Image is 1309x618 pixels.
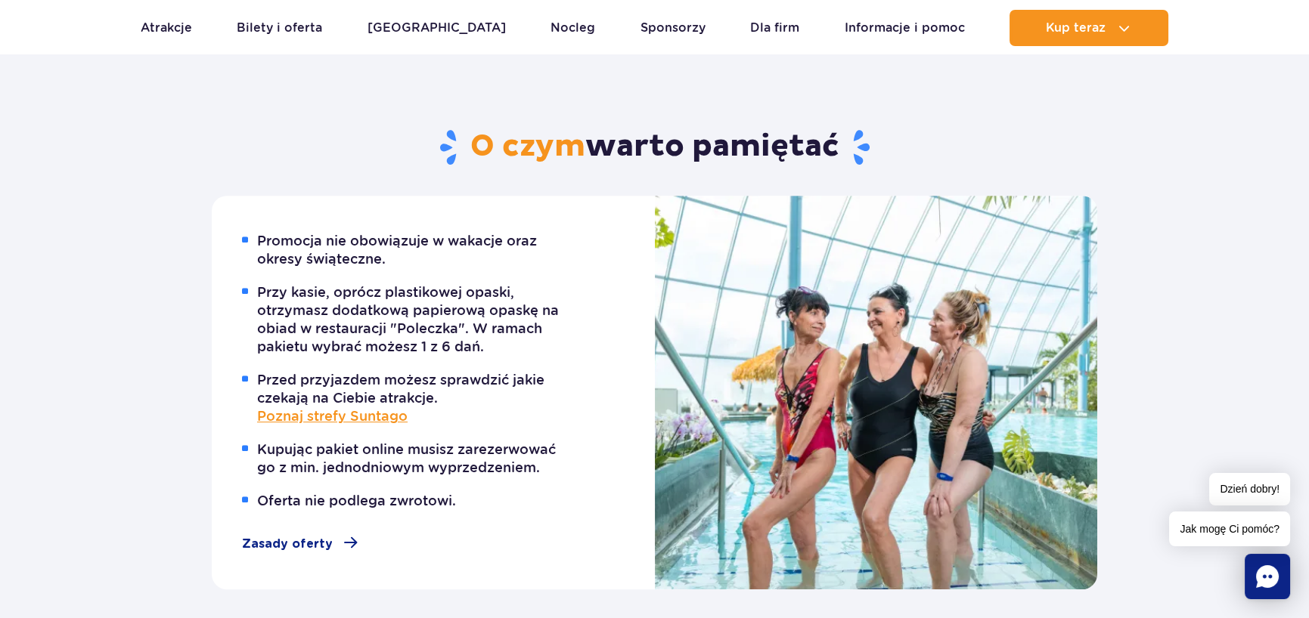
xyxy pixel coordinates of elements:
[242,534,569,553] a: Zasady oferty
[1245,554,1290,599] div: Chat
[242,535,333,553] span: Zasady oferty
[845,10,965,46] a: Informacje i pomoc
[551,10,595,46] a: Nocleg
[368,10,506,46] a: [GEOGRAPHIC_DATA]
[750,10,799,46] a: Dla firm
[242,371,569,425] li: Przed przyjazdem możesz sprawdzić jakie czekają na Ciebie atrakcje.
[641,10,706,46] a: Sponsorzy
[1169,511,1290,546] span: Jak mogę Ci pomóc?
[242,283,569,356] li: Przy kasie, oprócz plastikowej opaski, otrzymasz dodatkową papierową opaskę na obiad w restauracj...
[141,10,192,46] a: Atrakcje
[237,10,322,46] a: Bilety i oferta
[470,128,585,165] span: O czym
[242,492,569,510] li: Oferta nie podlega zwrotowi.
[1209,473,1290,505] span: Dzień dobry!
[1046,21,1106,35] span: Kup teraz
[242,440,569,477] li: Kupując pakiet online musisz zarezerwować go z min. jednodniowym wyprzedzeniem.
[257,407,569,425] a: Poznaj strefy Suntago
[655,196,1097,589] img: Grupa seniorek stojących w basenie
[1010,10,1168,46] button: Kup teraz
[242,232,569,268] li: Promocja nie obowiązuje w wakacje oraz okresy świąteczne.
[212,128,1097,167] h2: warto pamiętać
